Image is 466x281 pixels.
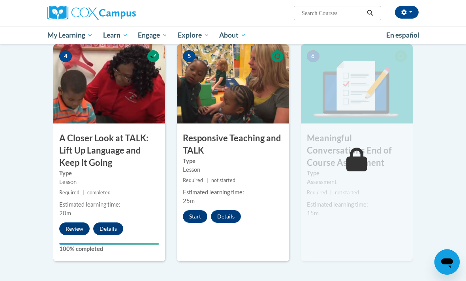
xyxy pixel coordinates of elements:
span: Explore [178,30,209,40]
div: Assessment [307,178,407,186]
div: Estimated learning time: [183,188,283,197]
img: Course Image [301,44,413,123]
div: Your progress [59,243,159,245]
label: 100% completed [59,245,159,253]
a: En español [381,27,425,44]
span: 4 [59,50,72,62]
div: Lesson [59,178,159,186]
a: Cox Campus [47,6,163,20]
div: Estimated learning time: [59,200,159,209]
button: Start [183,210,207,223]
h3: A Closer Look at TALK: Lift Up Language and Keep It Going [53,132,165,169]
span: | [207,177,208,183]
span: 5 [183,50,195,62]
a: Engage [133,26,173,44]
input: Search Courses [301,8,364,18]
span: | [330,190,332,196]
button: Details [211,210,241,223]
a: About [214,26,252,44]
h3: Meaningful Conversations End of Course Assessment [301,132,413,169]
img: Course Image [177,44,289,123]
span: not started [335,190,359,196]
div: Main menu [41,26,425,44]
span: 6 [307,50,319,62]
img: Cox Campus [47,6,136,20]
span: | [83,190,84,196]
button: Search [364,8,376,18]
span: Required [307,190,327,196]
button: Details [93,222,123,235]
span: 15m [307,210,319,216]
img: Course Image [53,44,165,123]
span: En español [386,31,419,39]
div: Lesson [183,165,283,174]
span: Engage [138,30,167,40]
h3: Responsive Teaching and TALK [177,132,289,157]
button: Account Settings [395,6,419,19]
span: completed [87,190,111,196]
button: Review [59,222,90,235]
span: 25m [183,197,195,204]
label: Type [307,169,407,178]
iframe: Button to launch messaging window [434,249,460,275]
label: Type [183,157,283,165]
span: 20m [59,210,71,216]
a: Explore [173,26,214,44]
span: About [219,30,246,40]
a: Learn [98,26,133,44]
a: My Learning [42,26,98,44]
span: Learn [103,30,128,40]
span: Required [183,177,203,183]
span: Required [59,190,79,196]
label: Type [59,169,159,178]
span: not started [211,177,235,183]
div: Estimated learning time: [307,200,407,209]
span: My Learning [47,30,93,40]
